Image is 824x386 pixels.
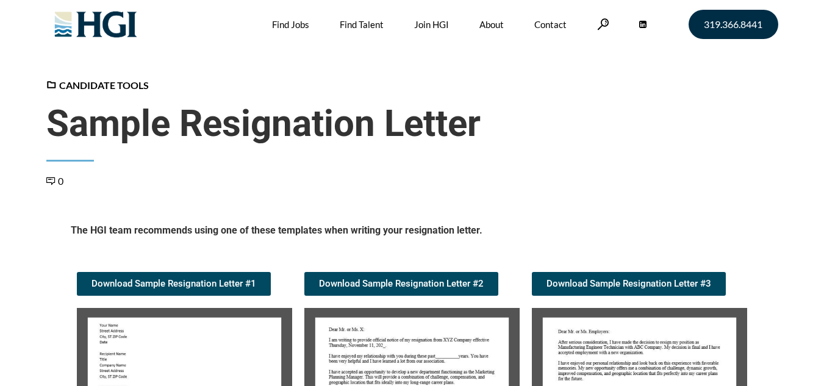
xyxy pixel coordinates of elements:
h5: The HGI team recommends using one of these templates when writing your resignation letter. [71,224,754,241]
span: Download Sample Resignation Letter #3 [546,279,711,288]
span: 319.366.8441 [704,20,762,29]
a: Download Sample Resignation Letter #2 [304,272,498,296]
a: Download Sample Resignation Letter #3 [532,272,726,296]
a: Candidate Tools [46,79,149,91]
a: 319.366.8441 [689,10,778,39]
a: Download Sample Resignation Letter #1 [77,272,271,296]
span: Download Sample Resignation Letter #1 [91,279,256,288]
a: 0 [46,175,63,187]
span: Sample Resignation Letter [46,102,778,146]
span: Download Sample Resignation Letter #2 [319,279,484,288]
a: Search [597,18,609,30]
